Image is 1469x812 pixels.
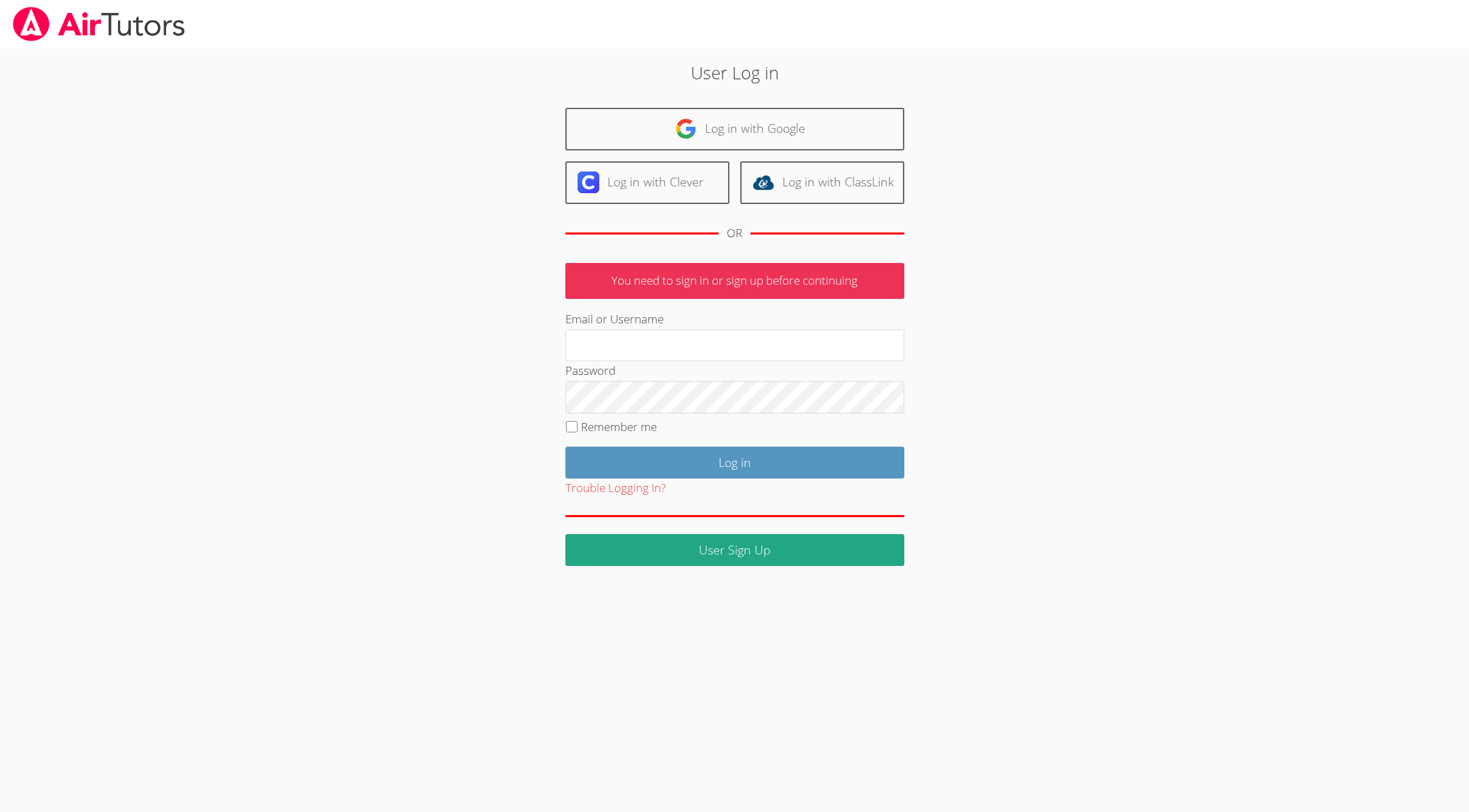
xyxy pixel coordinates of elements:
[565,363,616,378] label: Password
[338,60,1131,85] h2: User Log in
[565,161,729,204] a: Log in with Clever
[565,534,904,566] a: User Sign Up
[565,447,904,479] input: Log in
[740,161,904,204] a: Log in with ClassLink
[565,263,904,299] p: You need to sign in or sign up before continuing
[565,311,664,327] label: Email or Username
[12,7,186,41] img: airtutors_banner-c4298cdbf04f3fff15de1276eac7730deb9818008684d7c2e4769d2f7ddbe033.png
[565,479,666,498] button: Trouble Logging In?
[578,171,599,193] img: clever-logo-6eab21bc6e7a338710f1a6ff85c0baf02591cd810cc4098c63d3a4b26e2feb20.svg
[675,118,697,140] img: google-logo-50288ca7cdecda66e5e0955fdab243c47b7ad437acaf1139b6f446037453330a.svg
[727,224,742,243] div: OR
[565,108,904,150] a: Log in with Google
[752,171,774,193] img: classlink-logo-d6bb404cc1216ec64c9a2012d9dc4662098be43eaf13dc465df04b49fa7ab582.svg
[581,419,657,434] label: Remember me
